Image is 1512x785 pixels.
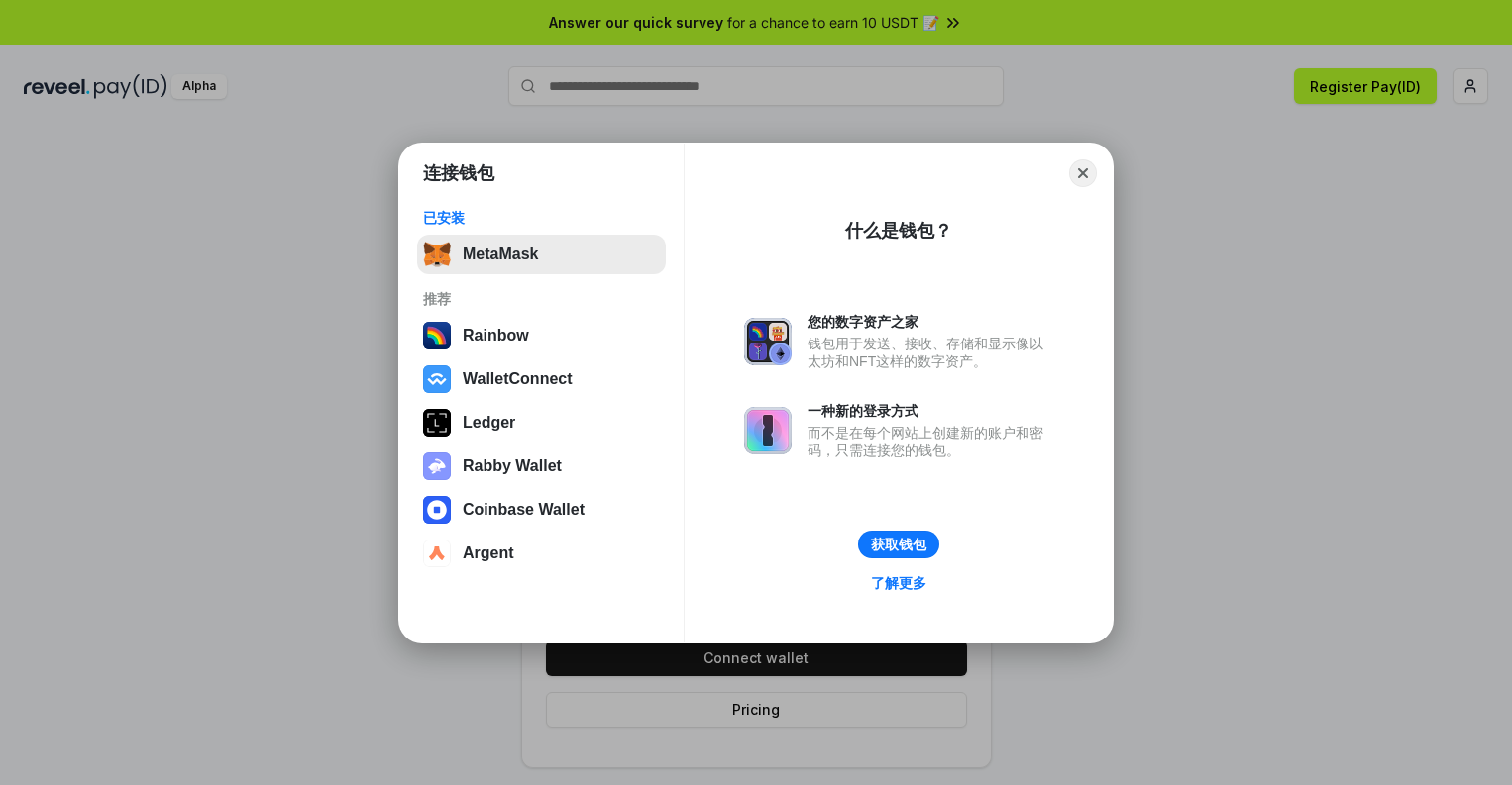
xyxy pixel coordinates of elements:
div: Coinbase Wallet [463,501,585,519]
div: 推荐 [423,290,660,308]
img: svg+xml,%3Csvg%20xmlns%3D%22http%3A%2F%2Fwww.w3.org%2F2000%2Fsvg%22%20fill%3D%22none%22%20viewBox... [744,318,792,365]
div: 什么是钱包？ [845,219,952,243]
div: 您的数字资产之家 [808,313,1053,331]
img: svg+xml,%3Csvg%20fill%3D%22none%22%20height%3D%2233%22%20viewBox%3D%220%200%2035%2033%22%20width%... [423,241,451,268]
button: Rainbow [417,316,666,355]
div: 而不是在每个网站上创建新的账户和密码，只需连接您的钱包。 [808,424,1053,459]
div: Rabby Wallet [463,457,562,475]
button: WalletConnect [417,359,666,399]
img: svg+xml,%3Csvg%20width%3D%2228%22%20height%3D%2228%22%20viewBox%3D%220%200%2028%2028%22%20fill%3D... [423,365,451,393]
img: svg+xml,%3Csvg%20width%3D%22120%22%20height%3D%22120%22%20viewBox%3D%220%200%20120%20120%22%20fil... [423,322,451,349]
div: WalletConnect [463,370,573,388]
div: 了解更多 [871,574,926,592]
img: svg+xml,%3Csvg%20width%3D%2228%22%20height%3D%2228%22%20viewBox%3D%220%200%2028%2028%22%20fill%3D... [423,496,451,524]
button: 获取钱包 [858,531,939,558]
img: svg+xml,%3Csvg%20xmlns%3D%22http%3A%2F%2Fwww.w3.org%2F2000%2Fsvg%22%20fill%3D%22none%22%20viewBox... [423,452,451,480]
button: Argent [417,534,666,573]
div: Argent [463,544,514,562]
button: MetaMask [417,235,666,274]
button: Rabby Wallet [417,446,666,486]
button: Coinbase Wallet [417,490,666,530]
div: 获取钱包 [871,536,926,553]
div: 已安装 [423,209,660,227]
img: svg+xml,%3Csvg%20xmlns%3D%22http%3A%2F%2Fwww.w3.org%2F2000%2Fsvg%22%20width%3D%2228%22%20height%3... [423,409,451,437]
div: 钱包用于发送、接收、存储和显示像以太坊和NFT这样的数字资产。 [808,335,1053,370]
h1: 连接钱包 [423,161,494,185]
a: 了解更多 [859,570,938,596]
img: svg+xml,%3Csvg%20width%3D%2228%22%20height%3D%2228%22%20viewBox%3D%220%200%2028%2028%22%20fill%3D... [423,540,451,567]
div: Rainbow [463,327,529,344]
div: MetaMask [463,245,538,263]
img: svg+xml,%3Csvg%20xmlns%3D%22http%3A%2F%2Fwww.w3.org%2F2000%2Fsvg%22%20fill%3D%22none%22%20viewBox... [744,407,792,454]
button: Ledger [417,403,666,442]
div: Ledger [463,414,515,432]
button: Close [1069,159,1097,187]
div: 一种新的登录方式 [808,402,1053,420]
